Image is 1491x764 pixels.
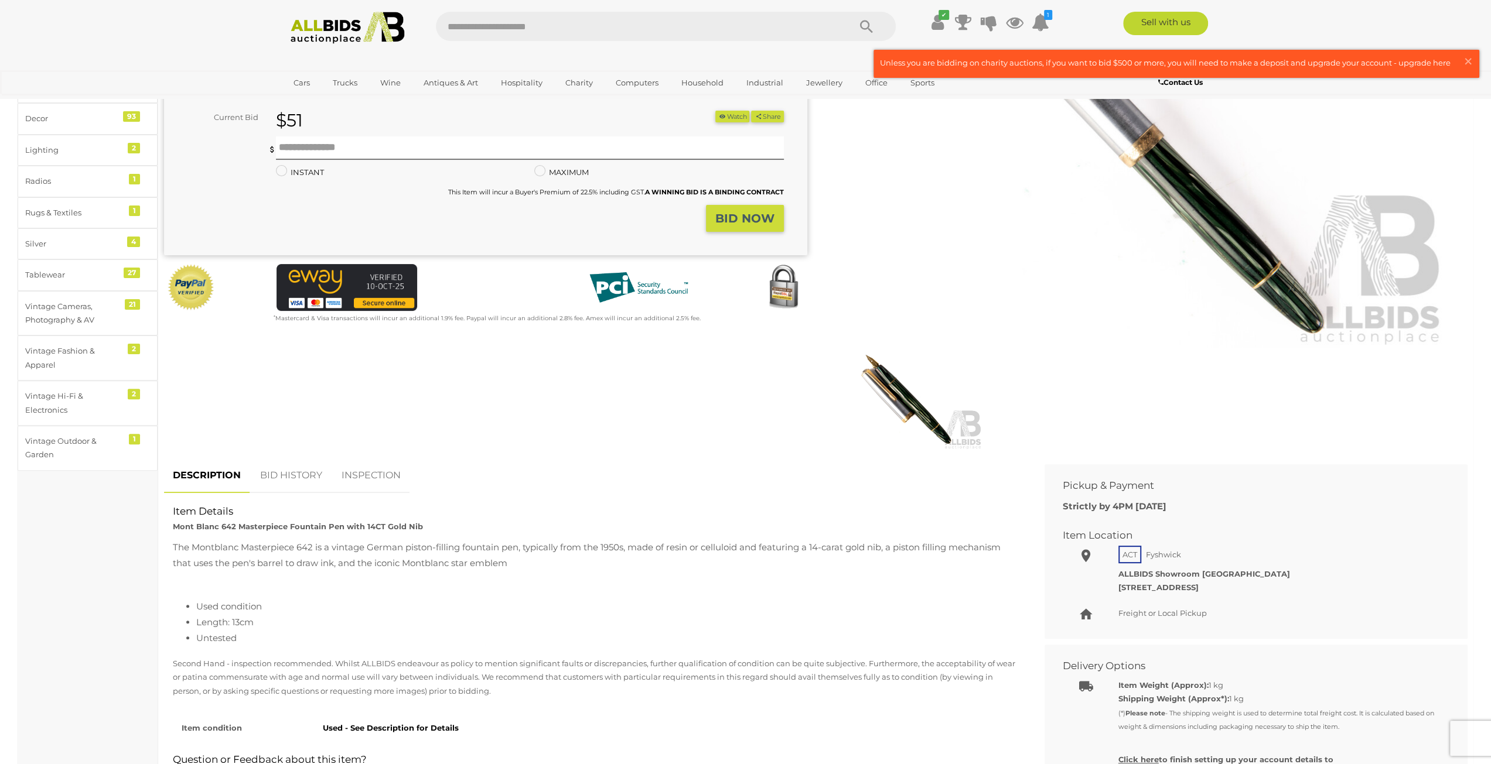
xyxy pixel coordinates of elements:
div: Vintage Cameras, Photography & AV [25,300,122,327]
a: Jewellery [799,73,850,92]
b: Item Weight (Approx): [1118,680,1209,690]
h2: Pickup & Payment [1062,480,1432,491]
a: Trucks [325,73,365,92]
div: 2 [128,344,140,354]
div: 4 [127,237,140,247]
div: 1 [129,434,140,444]
li: Used condition [196,598,1018,614]
a: Decor 93 [18,103,158,134]
a: Office [858,73,895,92]
a: Vintage Hi-Fi & Electronics 2 [18,381,158,426]
a: Antiques & Art [416,73,486,92]
div: Vintage Outdoor & Garden [25,434,122,462]
span: ACT [1118,546,1141,563]
p: The Montblanc Masterpiece 642 is a vintage German piston-filling fountain pen, typically from the... [173,539,1018,571]
img: Mont Blanc 642 Masterpiece Fountain Pen with 14CT Gold Nib [828,350,982,450]
h2: Item Location [1062,530,1432,541]
a: 1 [1032,12,1049,33]
a: BID HISTORY [251,458,331,493]
div: Radios [25,174,122,188]
div: 2 [128,389,140,399]
small: (*) - The shipping weight is used to determine total freight cost. It is calculated based on weig... [1118,709,1434,731]
a: Rugs & Textiles 1 [18,197,158,228]
a: DESCRIPTION [164,458,250,493]
div: Silver [25,237,122,251]
img: Official PayPal Seal [167,264,215,311]
a: Sell with us [1123,12,1208,35]
button: Search [837,12,896,41]
u: Click here [1118,755,1159,764]
p: Second Hand - inspection recommended. Whilst ALLBIDS endeavour as policy to mention significant f... [173,657,1018,698]
b: Contact Us [1158,78,1202,87]
a: Vintage Outdoor & Garden 1 [18,426,158,471]
h2: Item Details [173,506,1018,517]
a: Charity [558,73,601,92]
a: Lighting 2 [18,135,158,166]
a: Vintage Cameras, Photography & AV 21 [18,291,158,336]
a: Sports [903,73,942,92]
div: Lighting [25,143,122,157]
a: Hospitality [493,73,550,92]
img: Secured by Rapid SSL [760,264,807,311]
li: Watch this item [715,111,749,123]
div: Vintage Fashion & Apparel [25,344,122,372]
a: Industrial [739,73,791,92]
div: Rugs & Textiles [25,206,122,220]
div: Current Bid [164,111,267,124]
a: Silver 4 [18,228,158,259]
div: Tablewear [25,268,122,282]
button: Share [751,111,783,123]
img: Allbids.com.au [284,12,411,44]
b: Strictly by 4PM [DATE] [1062,501,1166,512]
strong: Shipping Weight (Approx*): [1118,694,1229,703]
div: 27 [124,268,140,278]
span: Fyshwick [1143,547,1184,562]
strong: Mont Blanc 642 Masterpiece Fountain Pen with 14CT Gold Nib [173,522,423,531]
strong: $51 [276,109,303,131]
a: Contact Us [1158,76,1205,89]
li: Length: 13cm [196,614,1018,630]
i: 1 [1044,10,1052,20]
strong: BID NOW [715,211,774,225]
strong: Please note [1125,709,1165,717]
a: Tablewear 27 [18,259,158,290]
img: PCI DSS compliant [580,264,697,311]
strong: Item condition [182,723,242,732]
h2: Delivery Options [1062,660,1432,672]
span: Freight or Local Pickup [1118,608,1207,618]
label: INSTANT [276,166,324,179]
a: Cars [286,73,318,92]
a: ✔ [929,12,946,33]
div: Vintage Hi-Fi & Electronics [25,389,122,417]
i: ✔ [939,10,949,20]
div: 1 kg [1118,692,1441,733]
div: 1 [129,174,140,184]
strong: ALLBIDS Showroom [GEOGRAPHIC_DATA] [1118,569,1290,578]
small: This Item will incur a Buyer's Premium of 22.5% including GST. [448,188,784,196]
a: INSPECTION [333,458,410,493]
div: Decor [25,112,122,125]
div: 21 [125,299,140,310]
label: MAXIMUM [534,166,589,179]
small: Mastercard & Visa transactions will incur an additional 1.9% fee. Paypal will incur an additional... [274,314,701,322]
strong: Used - See Description for Details [323,723,459,732]
button: BID NOW [706,205,784,232]
span: × [1463,50,1473,73]
a: Vintage Fashion & Apparel 2 [18,335,158,381]
a: Computers [608,73,666,92]
a: Wine [373,73,408,92]
b: A WINNING BID IS A BINDING CONTRACT [645,188,784,196]
strong: [STREET_ADDRESS] [1118,583,1199,592]
li: Untested [196,630,1018,646]
img: eWAY Payment Gateway [277,264,417,311]
div: 2 [128,143,140,153]
div: 1 [129,205,140,216]
a: Household [674,73,731,92]
a: [GEOGRAPHIC_DATA] [286,92,384,112]
div: 93 [123,111,140,122]
div: 1 kg [1118,679,1441,692]
button: Watch [715,111,749,123]
a: Radios 1 [18,166,158,197]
